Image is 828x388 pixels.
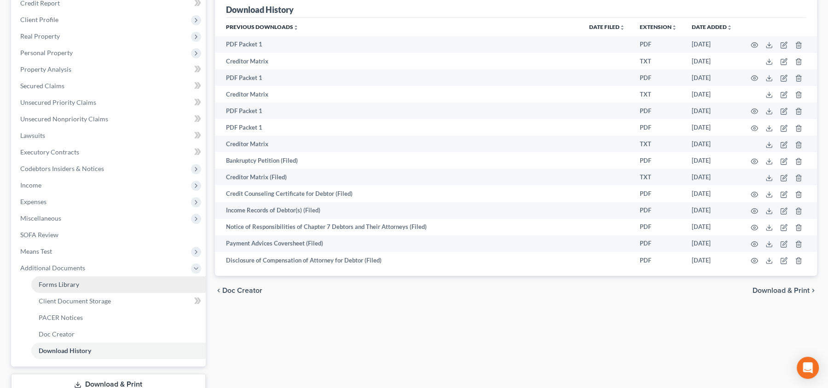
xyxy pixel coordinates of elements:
i: chevron_left [215,287,222,294]
td: Creditor Matrix (Filed) [215,169,582,185]
span: Forms Library [39,280,79,288]
td: PDF [632,69,684,86]
a: Lawsuits [13,127,206,144]
td: Credit Counseling Certificate for Debtor (Filed) [215,185,582,202]
td: Bankruptcy Petition (Filed) [215,152,582,169]
div: Download History [226,4,294,15]
td: [DATE] [684,86,740,103]
a: Download History [31,342,206,359]
button: chevron_left Doc Creator [215,287,262,294]
span: SOFA Review [20,231,58,239]
td: PDF [632,185,684,202]
a: Date addedunfold_more [692,23,732,30]
td: PDF [632,36,684,53]
span: Real Property [20,32,60,40]
td: PDF [632,252,684,268]
span: Download History [39,347,91,354]
span: Client Profile [20,16,58,23]
td: [DATE] [684,185,740,202]
td: PDF [632,219,684,235]
span: Codebtors Insiders & Notices [20,165,104,172]
a: SOFA Review [13,227,206,243]
td: PDF [632,235,684,252]
a: Unsecured Nonpriority Claims [13,111,206,127]
td: TXT [632,86,684,103]
span: Income [20,181,41,189]
td: [DATE] [684,235,740,252]
span: Expenses [20,198,46,205]
button: Download & Print chevron_right [753,287,817,294]
span: Unsecured Nonpriority Claims [20,115,108,123]
td: Creditor Matrix [215,136,582,152]
span: Means Test [20,247,52,255]
td: Income Records of Debtor(s) (Filed) [215,202,582,219]
span: PACER Notices [39,314,83,321]
a: PACER Notices [31,309,206,326]
td: TXT [632,169,684,185]
td: [DATE] [684,69,740,86]
span: Miscellaneous [20,214,61,222]
td: PDF Packet 1 [215,69,582,86]
i: unfold_more [293,25,299,30]
i: chevron_right [810,287,817,294]
td: [DATE] [684,169,740,185]
td: Payment Advices Coversheet (Filed) [215,235,582,252]
span: Additional Documents [20,264,85,272]
span: Executory Contracts [20,148,79,156]
td: PDF [632,152,684,169]
td: [DATE] [684,53,740,69]
td: PDF [632,202,684,219]
span: Lawsuits [20,131,45,139]
td: [DATE] [684,103,740,119]
td: [DATE] [684,219,740,235]
span: Client Document Storage [39,297,111,305]
td: [DATE] [684,119,740,136]
td: Notice of Responsibilities of Chapter 7 Debtors and Their Attorneys (Filed) [215,219,582,235]
a: Doc Creator [31,326,206,342]
td: PDF Packet 1 [215,103,582,119]
td: PDF [632,103,684,119]
td: PDF [632,119,684,136]
a: Forms Library [31,276,206,293]
td: [DATE] [684,252,740,268]
div: Open Intercom Messenger [797,357,819,379]
i: unfold_more [727,25,732,30]
td: Disclosure of Compensation of Attorney for Debtor (Filed) [215,252,582,268]
span: Doc Creator [39,330,75,338]
div: Previous Downloads [215,18,817,268]
span: Doc Creator [222,287,262,294]
td: [DATE] [684,136,740,152]
a: Secured Claims [13,78,206,94]
span: Download & Print [753,287,810,294]
a: Executory Contracts [13,144,206,160]
a: Unsecured Priority Claims [13,94,206,111]
a: Date Filedunfold_more [589,23,625,30]
td: PDF Packet 1 [215,36,582,53]
td: PDF Packet 1 [215,119,582,136]
td: Creditor Matrix [215,53,582,69]
td: [DATE] [684,36,740,53]
td: [DATE] [684,152,740,169]
span: Property Analysis [20,65,71,73]
a: Property Analysis [13,61,206,78]
a: Extensionunfold_more [640,23,677,30]
i: unfold_more [672,25,677,30]
a: Previous Downloadsunfold_more [226,23,299,30]
a: Client Document Storage [31,293,206,309]
i: unfold_more [620,25,625,30]
td: [DATE] [684,202,740,219]
td: TXT [632,53,684,69]
td: Creditor Matrix [215,86,582,103]
span: Unsecured Priority Claims [20,98,96,106]
span: Secured Claims [20,82,64,90]
td: TXT [632,136,684,152]
span: Personal Property [20,49,73,57]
